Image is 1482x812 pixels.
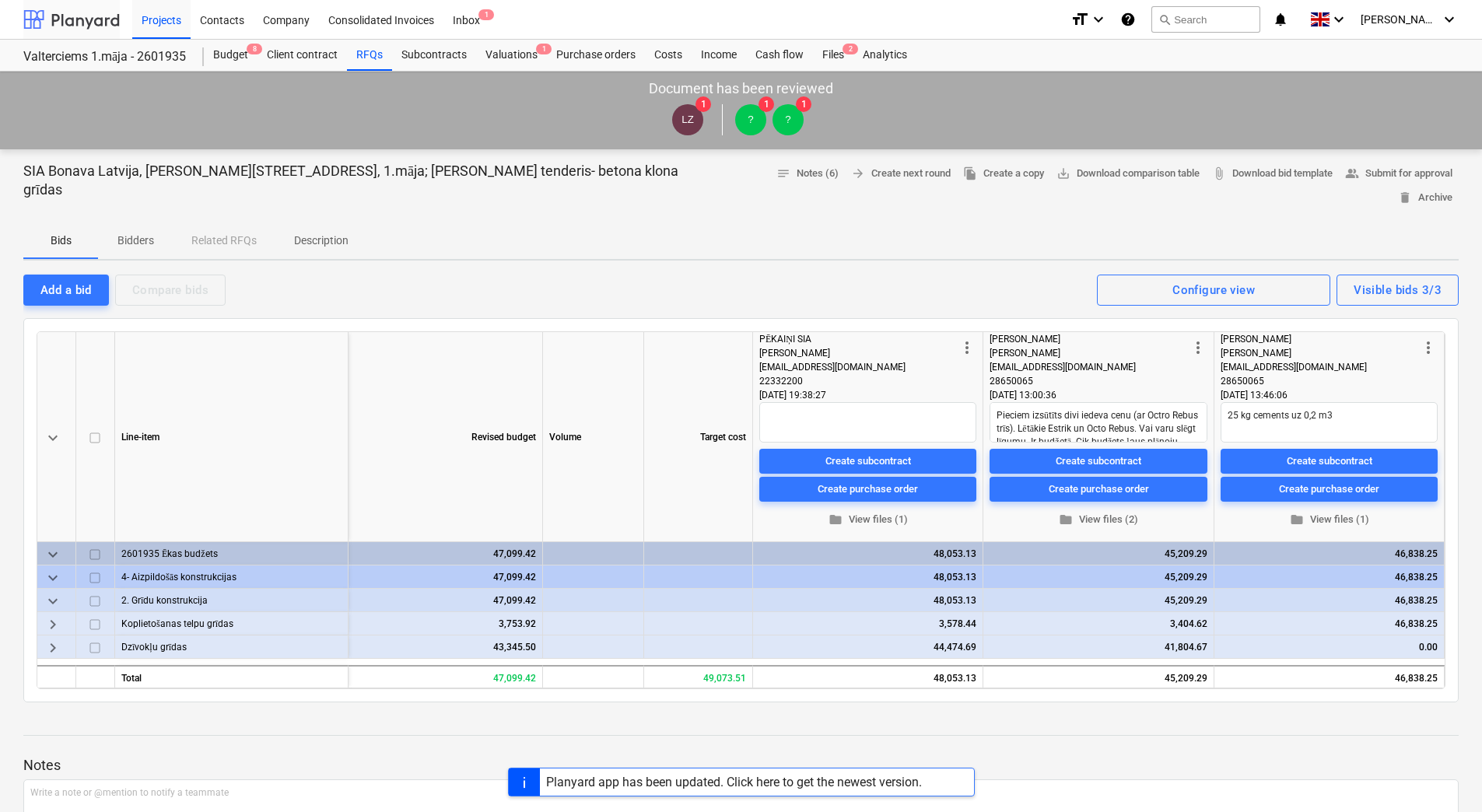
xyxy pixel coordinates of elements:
a: Income [692,40,746,71]
div: 45,209.29 [990,542,1207,565]
i: keyboard_arrow_down [1440,10,1459,29]
a: Purchase orders [547,40,645,71]
p: Bids [42,233,79,249]
div: [PERSON_NAME] [990,332,1189,346]
div: Lauris Zaharāns [672,104,703,135]
a: Client contract [258,40,347,71]
button: Submit for approval [1339,162,1459,186]
button: Notes (6) [770,162,845,186]
span: View files (1) [766,511,970,529]
span: ? [785,114,790,125]
a: Download comparison table [1050,162,1206,186]
p: Bidders [117,233,154,249]
div: Target cost [644,332,753,542]
a: Valuations1 [476,40,547,71]
span: more_vert [1189,338,1207,357]
span: folder [1290,513,1304,527]
span: notes [776,166,790,180]
span: arrow_forward [851,166,865,180]
div: 47,099.42 [349,665,543,688]
div: 46,838.25 [1221,589,1438,612]
span: 1 [536,44,552,54]
span: keyboard_arrow_down [44,545,62,564]
div: 49,073.51 [644,665,753,688]
div: 45,209.29 [990,589,1207,612]
div: 45,209.29 [990,565,1207,589]
div: [DATE] 13:46:06 [1221,388,1438,402]
span: [EMAIL_ADDRESS][DOMAIN_NAME] [1221,362,1367,373]
span: more_vert [1419,338,1438,357]
span: keyboard_arrow_down [44,429,62,447]
span: keyboard_arrow_right [44,639,62,657]
div: Valterciems 1.māja - 2601935 [23,49,185,65]
span: 1 [759,96,774,112]
p: Notes [23,756,1459,775]
div: Budget [204,40,258,71]
span: Archive [1398,189,1452,207]
i: Knowledge base [1120,10,1136,29]
span: [PERSON_NAME] [1361,13,1438,26]
button: View files (2) [990,508,1207,532]
button: Create purchase order [1221,477,1438,502]
div: 43,345.50 [355,635,536,659]
iframe: Chat Widget [1404,737,1482,812]
span: Create next round [851,165,951,183]
div: 47,099.42 [355,542,536,565]
div: Create purchase order [818,481,918,499]
div: 44,474.69 [759,635,976,659]
button: Archive [1392,186,1459,210]
button: Visible bids 3/3 [1337,275,1459,306]
div: PĒKAIŅI SIA [759,332,958,346]
div: Files [813,40,853,71]
i: notifications [1273,10,1288,29]
span: attach_file [1212,166,1226,180]
span: 1 [796,96,811,112]
div: 2. Grīdu konstrukcija [121,589,342,611]
span: search [1158,13,1171,26]
a: Download bid template [1206,162,1339,186]
div: 48,053.13 [753,665,983,688]
a: Cash flow [746,40,813,71]
button: Create subcontract [990,449,1207,474]
div: ? [773,104,804,135]
div: RFQs [347,40,392,71]
span: more_vert [958,338,976,357]
button: Search [1151,6,1260,33]
div: 22332200 [759,374,958,388]
div: 47,099.42 [355,589,536,612]
div: [PERSON_NAME] [990,346,1189,360]
span: 8 [247,44,262,54]
div: Volume [543,332,644,542]
i: format_size [1070,10,1089,29]
span: Notes (6) [776,165,839,183]
span: file_copy [963,166,977,180]
div: 28650065 [990,374,1189,388]
div: Create purchase order [1279,481,1379,499]
div: 47,099.42 [355,565,536,589]
span: Create a copy [963,165,1044,183]
a: Costs [645,40,692,71]
span: people_alt [1345,166,1359,180]
div: Create subcontract [1287,453,1372,471]
button: Create subcontract [759,449,976,474]
div: Create purchase order [1049,481,1149,499]
span: keyboard_arrow_right [44,615,62,634]
div: Dzīvokļu grīdas [121,635,342,658]
div: Revised budget [349,332,543,542]
p: SIA Bonava Latvija, [PERSON_NAME][STREET_ADDRESS], 1.māja; [PERSON_NAME] tenderis- betona klona g... [23,162,712,199]
div: 41,804.67 [990,635,1207,659]
button: Add a bid [23,275,109,306]
div: 3,578.44 [759,612,976,635]
textarea: 25 kg cements uz 0,2 m3 [1221,402,1438,443]
div: Line-item [115,332,349,542]
button: Configure view [1097,275,1330,306]
div: Configure view [1172,280,1255,300]
div: [PERSON_NAME] [759,346,958,360]
div: Create subcontract [1056,453,1141,471]
button: Create a copy [957,162,1050,186]
button: View files (1) [1221,508,1438,532]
